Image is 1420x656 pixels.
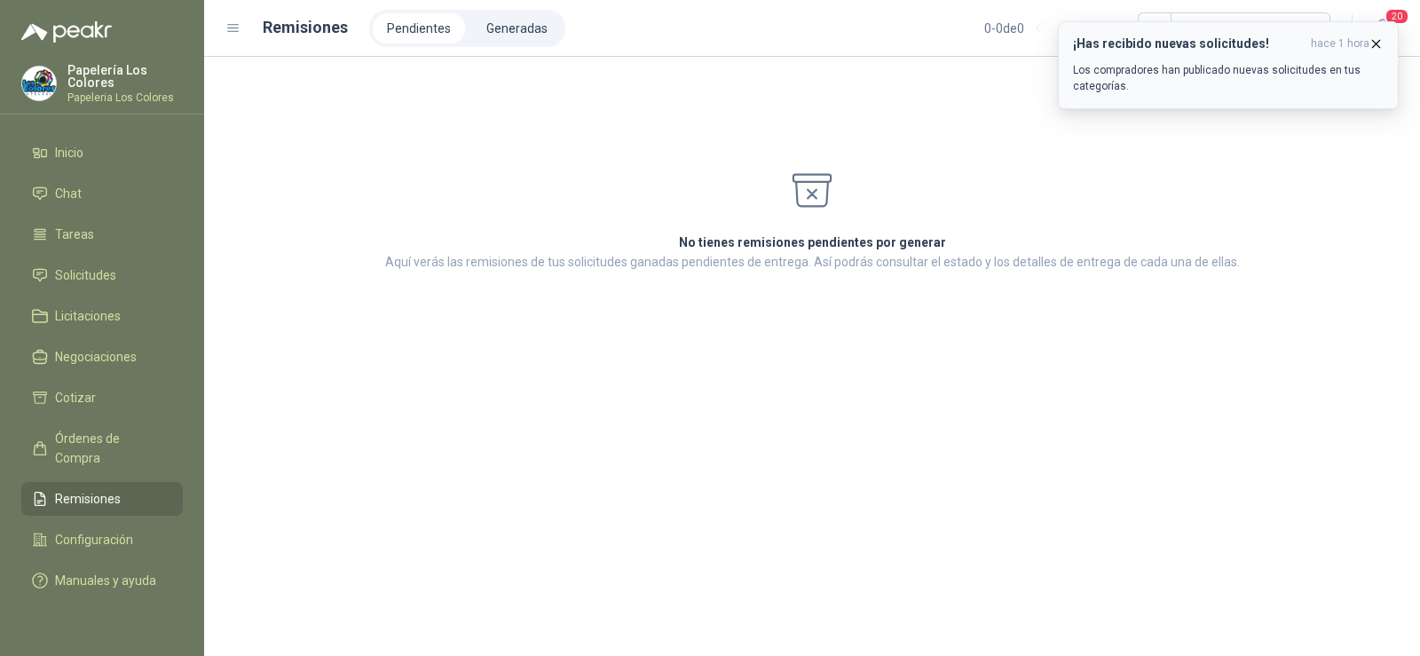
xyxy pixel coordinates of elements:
span: Órdenes de Compra [55,429,166,468]
span: Licitaciones [55,306,121,326]
span: Manuales y ayuda [55,571,156,590]
a: Configuración [21,523,183,557]
span: Chat [55,184,82,203]
span: 20 [1384,8,1409,25]
a: Órdenes de Compra [21,422,183,475]
span: Negociaciones [55,347,137,367]
a: Cotizar [21,381,183,415]
a: Remisiones [21,482,183,516]
span: Remisiones [55,489,121,509]
p: Los compradores han publicado nuevas solicitudes en tus categorías. [1073,62,1384,94]
span: Solicitudes [55,265,116,285]
img: Logo peakr [21,21,112,43]
span: hace 1 hora [1311,36,1369,51]
button: ¡Has recibido nuevas solicitudes!hace 1 hora Los compradores han publicado nuevas solicitudes en ... [1058,21,1399,109]
p: Aquí verás las remisiones de tus solicitudes ganadas pendientes de entrega. Así podrás consultar ... [385,252,1240,272]
span: Cotizar [55,388,96,407]
p: Papeleria Los Colores [67,92,183,103]
a: Solicitudes [21,258,183,292]
h1: Remisiones [263,15,348,40]
button: 20 [1367,12,1399,44]
p: Papelería Los Colores [67,64,183,89]
a: Chat [21,177,183,210]
a: Inicio [21,136,183,170]
a: Pendientes [373,13,465,43]
a: Generadas [472,13,562,43]
img: Company Logo [22,67,56,100]
a: Licitaciones [21,299,183,333]
span: Inicio [55,143,83,162]
span: Configuración [55,530,133,549]
div: 0 - 0 de 0 [984,14,1081,43]
a: Manuales y ayuda [21,564,183,597]
a: Negociaciones [21,340,183,374]
h3: ¡Has recibido nuevas solicitudes! [1073,36,1304,51]
a: Tareas [21,217,183,251]
strong: No tienes remisiones pendientes por generar [679,235,946,249]
span: Tareas [55,225,94,244]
